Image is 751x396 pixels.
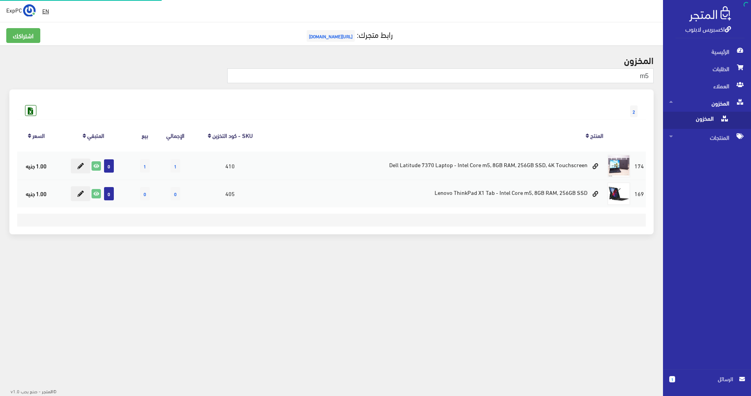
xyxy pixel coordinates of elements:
[663,43,751,60] a: الرئيسية
[192,152,268,180] td: 410
[131,119,158,152] th: بيع
[39,4,52,18] a: EN
[307,30,355,42] span: [URL][DOMAIN_NAME]
[268,152,605,180] td: Dell Latitude 7370 Laptop - Intel Core m5, 8GB RAM, 256GB SSD, 4K Touchscreen
[630,105,638,117] span: 2
[669,43,745,60] span: الرئيسية
[32,130,45,141] a: السعر
[23,4,36,17] img: ...
[663,60,751,77] a: الطلبات
[663,77,751,95] a: العملاء
[669,95,745,112] span: المخزون
[669,60,745,77] span: الطلبات
[3,386,57,396] div: ©
[669,376,675,382] span: 1
[663,129,751,146] a: المنتجات
[11,387,41,395] span: - صنع بحب v1.0
[663,95,751,112] a: المخزون
[140,159,150,173] span: 1
[192,180,268,207] td: 405
[212,130,253,141] a: SKU - كود التخزين
[17,152,56,180] td: 1.00 جنيه
[42,387,53,394] strong: المتجر
[268,180,605,207] td: Lenovo ThinkPad X1 Tab - Intel Core m5, 8GB RAM, 256GB SSD
[6,28,40,43] a: اشتراكك
[104,159,114,173] span: 0
[669,77,745,95] span: العملاء
[685,23,731,34] a: اكسبريس لابتوب
[87,130,104,141] a: المتبقي
[669,112,729,129] span: المخزون
[9,55,654,65] h2: المخزون
[607,182,631,205] img: lenovo-thinkpad-x1-tab-intel-core-m5-8gb-ram-256gb-ssd.jpg
[17,180,56,207] td: 1.00 جنيه
[632,152,646,180] td: 174
[227,68,654,83] input: بحث ( SKU - كود التخزين, الإسم, الموديل, السعر )...
[104,187,114,200] span: 0
[305,27,393,41] a: رابط متجرك:[URL][DOMAIN_NAME]
[6,4,36,16] a: ... ExpPC
[140,187,150,200] span: 0
[590,130,603,141] a: المنتج
[158,119,192,152] th: اﻹجمالي
[6,5,22,15] span: ExpPC
[689,6,731,21] img: .
[669,129,745,146] span: المنتجات
[42,6,49,16] u: EN
[171,159,180,173] span: 1
[607,154,631,178] img: dell-latitude-7370-laptop-intel-core-m5-8gb-ram-256gb-ssd-4k-touchscreen.jpg
[632,180,646,207] td: 169
[171,187,180,200] span: 0
[663,112,751,129] a: المخزون
[681,375,733,383] span: الرسائل
[669,375,745,391] a: 1 الرسائل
